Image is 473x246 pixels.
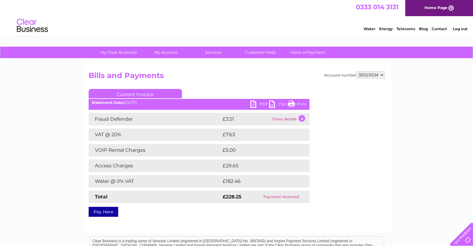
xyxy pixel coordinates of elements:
[89,89,182,98] a: Current Invoice
[221,113,271,125] td: £3.51
[93,47,144,58] a: My Clear Business
[250,100,269,109] a: PDF
[432,26,447,31] a: Contact
[379,26,393,31] a: Energy
[235,47,286,58] a: Customer Help
[364,26,375,31] a: Water
[140,47,192,58] a: My Account
[16,16,48,35] img: logo.png
[90,3,384,30] div: Clear Business is a trading name of Verastar Limited (registered in [GEOGRAPHIC_DATA] No. 3667643...
[223,194,241,200] strong: £228.25
[92,100,124,105] b: Statement Date:
[419,26,428,31] a: Blog
[221,175,298,188] td: £182.46
[324,71,385,79] div: Account number
[253,191,309,203] td: Payment received
[89,144,221,156] td: VOIP Rental Charges
[288,100,306,109] a: Print
[221,144,295,156] td: £5.00
[396,26,415,31] a: Telecoms
[188,47,239,58] a: Services
[95,194,108,200] strong: Total
[221,128,295,141] td: £7.63
[271,113,309,125] td: Show details
[269,100,288,109] a: CSV
[89,207,118,217] a: Pay Here
[89,113,221,125] td: Fraud Defender
[452,26,467,31] a: Log out
[356,3,399,11] a: 0333 014 3131
[89,175,221,188] td: Water @ 0% VAT
[89,128,221,141] td: VAT @ 20%
[89,100,309,105] div: [DATE]
[89,160,221,172] td: Access Charges
[282,47,333,58] a: Make A Payment
[221,160,297,172] td: £29.65
[89,71,385,83] h2: Bills and Payments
